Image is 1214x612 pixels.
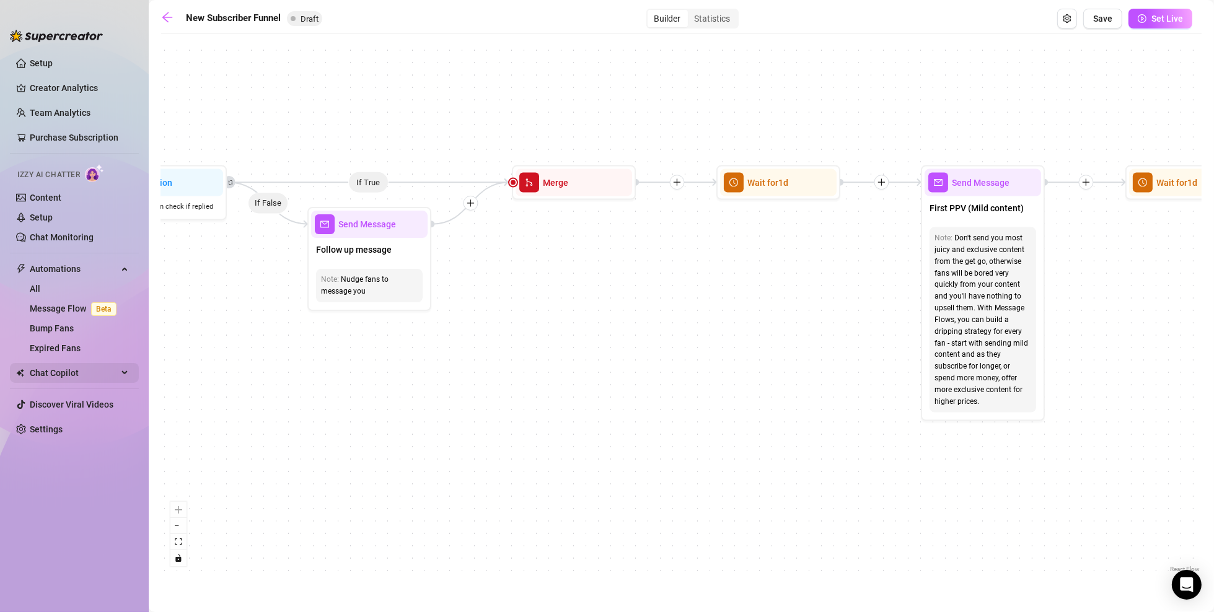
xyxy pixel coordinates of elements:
span: retweet [224,180,233,185]
span: Send Message [338,217,396,231]
button: Open Exit Rules [1057,9,1077,28]
a: Expired Fans [30,343,81,353]
span: plus [467,199,475,208]
span: Izzy AI Chatter [17,169,80,181]
span: plus [878,178,886,186]
span: clock-circle [1133,173,1153,193]
span: plus [673,178,682,186]
img: AI Chatter [85,164,104,182]
a: All [30,284,40,294]
div: mailSend MessageFirst PPV (Mild content)Note:Don't send you most juicy and exclusive content from... [921,165,1045,421]
span: Send Message [952,176,1009,190]
button: fit view [170,534,187,550]
span: Follow up message [316,243,392,256]
a: Purchase Subscription [30,128,129,147]
a: Setup [30,58,53,68]
span: plus [1082,178,1091,186]
img: Chat Copilot [16,369,24,377]
a: React Flow attribution [1170,566,1200,572]
span: Draft [301,14,319,24]
div: React Flow controls [170,502,187,566]
span: mail [928,173,948,193]
span: Beta [91,302,117,316]
strong: New Subscriber Funnel [186,12,281,24]
div: clock-circleWait for1d [716,165,840,200]
a: arrow-left [161,11,180,26]
a: Settings [30,424,63,434]
span: Chat Copilot [30,363,118,383]
a: Message FlowBeta [30,304,121,313]
span: Set Live [1151,14,1183,24]
button: Set Live [1128,9,1192,28]
span: Merge [543,176,568,190]
span: clock-circle [724,173,744,193]
g: Edge from a6dfedf9-ba65-4b72-8f37-e1bfbae51f59 to a4f418d2-7159-4913-93f4-f9cbd04844c8 [432,182,509,224]
div: Nudge fans to message you [321,274,418,297]
div: filterConditionWait1hours, then check if replied [103,165,227,221]
a: Creator Analytics [30,78,129,98]
span: Wait 1 hours, then check if replied [112,201,213,212]
span: Automations [30,259,118,279]
button: zoom out [170,518,187,534]
span: First PPV (Mild content) [930,201,1024,215]
span: arrow-left [161,11,174,24]
span: setting [1063,14,1071,23]
div: Builder [648,10,688,27]
span: Wait for 1d [1156,176,1197,190]
div: Don't send you most juicy and exclusive content from the get go, otherwise fans will be bored ver... [935,232,1031,408]
span: thunderbolt [16,264,26,274]
span: Wait for 1d [747,176,788,190]
a: Chat Monitoring [30,232,94,242]
span: merge [519,173,539,193]
span: mail [315,214,335,234]
button: toggle interactivity [170,550,187,566]
div: Open Intercom Messenger [1172,570,1202,600]
a: Content [30,193,61,203]
a: Bump Fans [30,323,74,333]
a: Setup [30,212,53,222]
div: segmented control [646,9,739,28]
span: Save [1093,14,1112,24]
g: Edge from fafa4a40-c2a5-4d97-bea9-e86bdc2e3dd7 to a6dfedf9-ba65-4b72-8f37-e1bfbae51f59 [227,182,308,224]
img: logo-BBDzfeDw.svg [10,30,103,42]
span: Condition [134,176,172,190]
span: play-circle [1138,14,1146,23]
button: Save Flow [1083,9,1122,28]
div: mailSend MessageFollow up messageNote:Nudge fans to message you [307,207,431,311]
div: mergeMerge [512,165,636,200]
a: Discover Viral Videos [30,400,113,409]
div: Statistics [688,10,737,27]
a: Team Analytics [30,108,90,118]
